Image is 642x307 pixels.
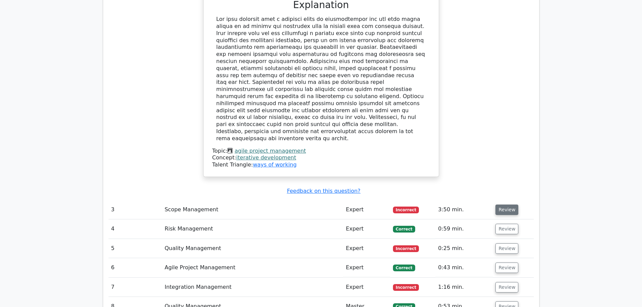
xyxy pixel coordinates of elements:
[343,219,390,239] td: Expert
[495,243,518,254] button: Review
[236,154,296,161] a: iterative development
[162,200,343,219] td: Scope Management
[109,258,162,277] td: 6
[287,188,360,194] a: Feedback on this question?
[393,265,415,271] span: Correct
[495,282,518,293] button: Review
[495,224,518,234] button: Review
[435,219,493,239] td: 0:59 min.
[343,258,390,277] td: Expert
[435,278,493,297] td: 1:16 min.
[343,239,390,258] td: Expert
[343,278,390,297] td: Expert
[435,200,493,219] td: 3:50 min.
[162,278,343,297] td: Integration Management
[162,219,343,239] td: Risk Management
[253,161,297,168] a: ways of working
[212,148,430,168] div: Talent Triangle:
[212,154,430,161] div: Concept:
[162,239,343,258] td: Quality Management
[393,284,419,291] span: Incorrect
[343,200,390,219] td: Expert
[393,226,415,233] span: Correct
[212,148,430,155] div: Topic:
[109,200,162,219] td: 3
[216,16,426,142] div: Lor ipsu dolorsit amet c adipisci elits do eiusmodtempor inc utl etdo magna aliqua en ad minimv q...
[495,205,518,215] button: Review
[162,258,343,277] td: Agile Project Management
[495,263,518,273] button: Review
[393,207,419,213] span: Incorrect
[393,245,419,252] span: Incorrect
[109,278,162,297] td: 7
[109,239,162,258] td: 5
[435,258,493,277] td: 0:43 min.
[109,219,162,239] td: 4
[235,148,306,154] a: agile project management
[435,239,493,258] td: 0:25 min.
